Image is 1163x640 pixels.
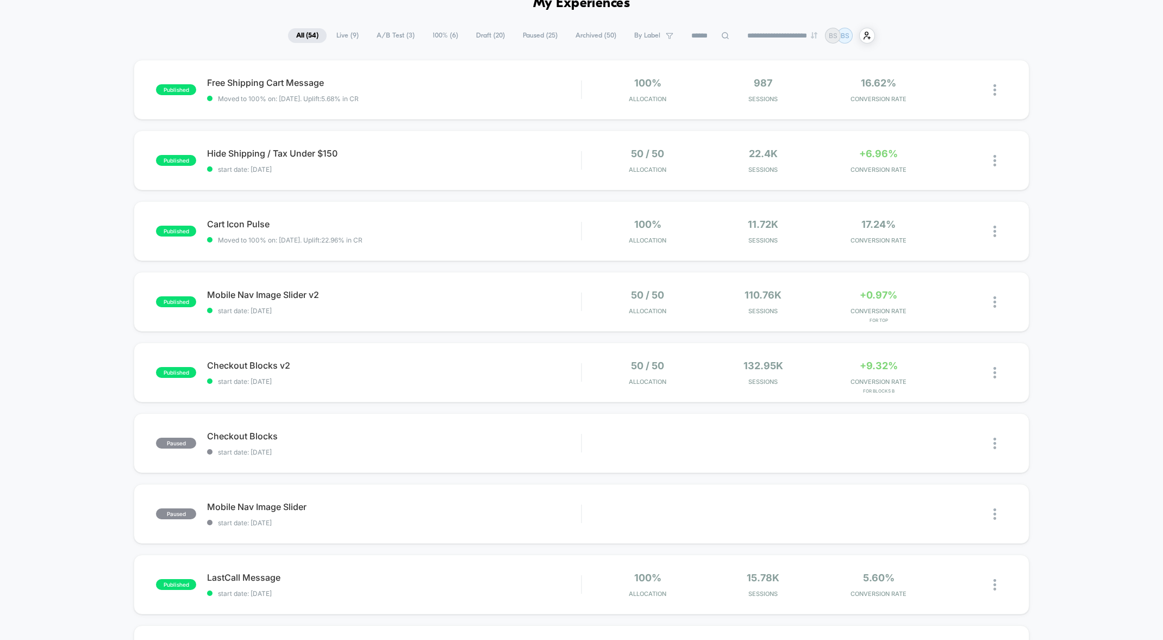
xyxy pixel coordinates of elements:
[634,219,661,230] span: 100%
[207,572,581,583] span: LastCall Message
[207,148,581,159] span: Hide Shipping / Tax Under $150
[368,28,423,43] span: A/B Test ( 3 )
[156,367,196,378] span: published
[207,165,581,173] span: start date: [DATE]
[218,236,362,244] span: Moved to 100% on: [DATE] . Uplift: 22.96% in CR
[829,32,837,40] p: BS
[156,226,196,237] span: published
[207,431,581,442] span: Checkout Blocks
[631,289,664,301] span: 50 / 50
[823,307,933,315] span: CONVERSION RATE
[218,95,359,103] span: Moved to 100% on: [DATE] . Uplift: 5.68% in CR
[629,237,666,244] span: Allocation
[468,28,513,43] span: Draft ( 20 )
[634,77,661,89] span: 100%
[743,360,783,371] span: 132.95k
[861,219,896,230] span: 17.24%
[993,579,996,591] img: close
[515,28,566,43] span: Paused ( 25 )
[749,148,778,159] span: 22.4k
[156,155,196,166] span: published
[754,77,772,89] span: 987
[823,590,933,598] span: CONVERSION RATE
[823,166,933,173] span: CONVERSION RATE
[993,508,996,520] img: close
[708,166,818,173] span: Sessions
[156,296,196,307] span: published
[747,572,779,583] span: 15.78k
[207,360,581,371] span: Checkout Blocks v2
[156,84,196,95] span: published
[860,289,897,301] span: +0.97%
[708,590,818,598] span: Sessions
[207,448,581,456] span: start date: [DATE]
[629,590,666,598] span: Allocation
[708,307,818,315] span: Sessions
[823,388,933,394] span: for Blocks B
[745,289,781,301] span: 110.76k
[156,508,196,519] span: paused
[207,77,581,88] span: Free Shipping Cart Message
[859,148,898,159] span: +6.96%
[993,84,996,96] img: close
[207,219,581,229] span: Cart Icon Pulse
[993,438,996,449] img: close
[207,589,581,598] span: start date: [DATE]
[823,378,933,386] span: CONVERSION RATE
[811,32,817,39] img: end
[567,28,624,43] span: Archived ( 50 )
[156,579,196,590] span: published
[748,219,778,230] span: 11.72k
[823,237,933,244] span: CONVERSION RATE
[634,572,661,583] span: 100%
[328,28,367,43] span: Live ( 9 )
[207,501,581,512] span: Mobile Nav Image Slider
[629,307,666,315] span: Allocation
[823,95,933,103] span: CONVERSION RATE
[634,32,660,40] span: By Label
[424,28,466,43] span: 100% ( 6 )
[207,519,581,527] span: start date: [DATE]
[629,378,666,386] span: Allocation
[993,155,996,166] img: close
[708,95,818,103] span: Sessions
[631,148,664,159] span: 50 / 50
[156,438,196,449] span: paused
[207,307,581,315] span: start date: [DATE]
[860,360,898,371] span: +9.32%
[863,572,895,583] span: 5.60%
[841,32,849,40] p: BS
[631,360,664,371] span: 50 / 50
[207,377,581,386] span: start date: [DATE]
[629,166,666,173] span: Allocation
[993,226,996,237] img: close
[708,378,818,386] span: Sessions
[629,95,666,103] span: Allocation
[861,77,896,89] span: 16.62%
[708,237,818,244] span: Sessions
[288,28,327,43] span: All ( 54 )
[207,289,581,300] span: Mobile Nav Image Slider v2
[993,367,996,378] img: close
[823,318,933,323] span: for Top
[993,296,996,308] img: close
